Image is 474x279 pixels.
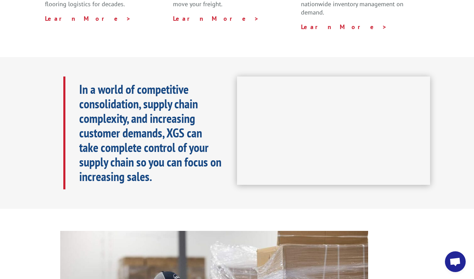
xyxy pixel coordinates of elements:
[79,81,221,184] b: In a world of competitive consolidation, supply chain complexity, and increasing customer demands...
[301,23,387,31] a: Learn More >
[173,15,259,22] a: Learn More >
[445,251,466,272] div: Open chat
[237,76,430,185] iframe: XGS Logistics Solutions
[45,15,131,22] a: Learn More >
